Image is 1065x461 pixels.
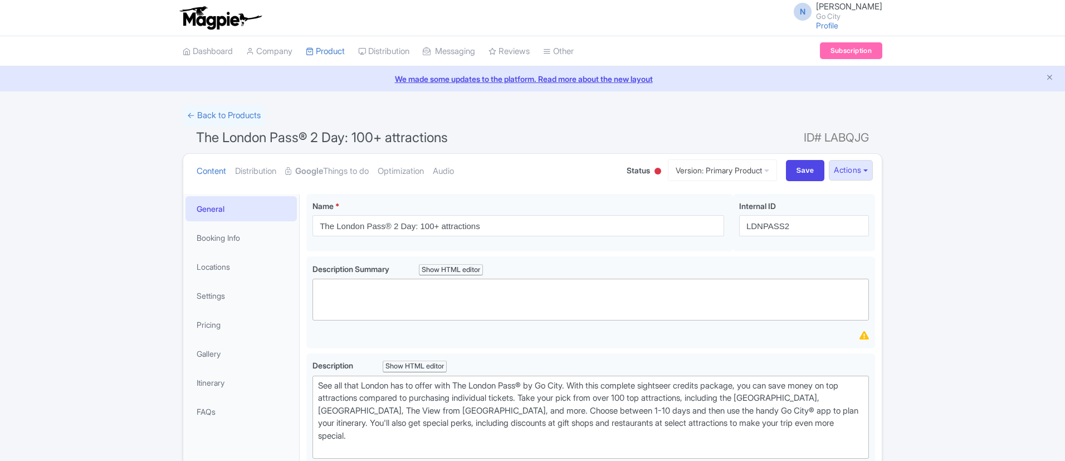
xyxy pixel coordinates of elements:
[804,127,869,149] span: ID# LABQJG
[235,154,276,189] a: Distribution
[185,341,297,366] a: Gallery
[378,154,424,189] a: Optimization
[185,225,297,250] a: Booking Info
[816,13,882,20] small: Go City
[183,105,265,127] a: ← Back to Products
[433,154,454,189] a: Audio
[816,1,882,12] span: [PERSON_NAME]
[358,36,409,67] a: Distribution
[829,160,873,181] button: Actions
[312,201,334,211] span: Name
[794,3,812,21] span: N
[739,201,776,211] span: Internal ID
[820,42,882,59] a: Subscription
[185,370,297,395] a: Itinerary
[177,6,263,30] img: logo-ab69f6fb50320c5b225c76a69d11143b.png
[652,163,663,181] div: Inactive
[787,2,882,20] a: N [PERSON_NAME] Go City
[816,21,838,30] a: Profile
[306,36,345,67] a: Product
[197,154,226,189] a: Content
[196,129,448,145] span: The London Pass® 2 Day: 100+ attractions
[668,159,777,181] a: Version: Primary Product
[246,36,292,67] a: Company
[1046,72,1054,85] button: Close announcement
[318,380,863,455] div: See all that London has to offer with The London Pass® by Go City. With this complete sightseer c...
[488,36,530,67] a: Reviews
[185,312,297,337] a: Pricing
[383,361,447,372] div: Show HTML editor
[7,73,1058,85] a: We made some updates to the platform. Read more about the new layout
[185,283,297,308] a: Settings
[312,361,355,370] span: Description
[543,36,574,67] a: Other
[423,36,475,67] a: Messaging
[419,264,483,276] div: Show HTML editor
[786,160,825,181] input: Save
[185,399,297,424] a: FAQs
[627,164,650,176] span: Status
[185,254,297,279] a: Locations
[285,154,369,189] a: GoogleThings to do
[185,196,297,221] a: General
[295,165,323,178] strong: Google
[183,36,233,67] a: Dashboard
[312,264,391,274] span: Description Summary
